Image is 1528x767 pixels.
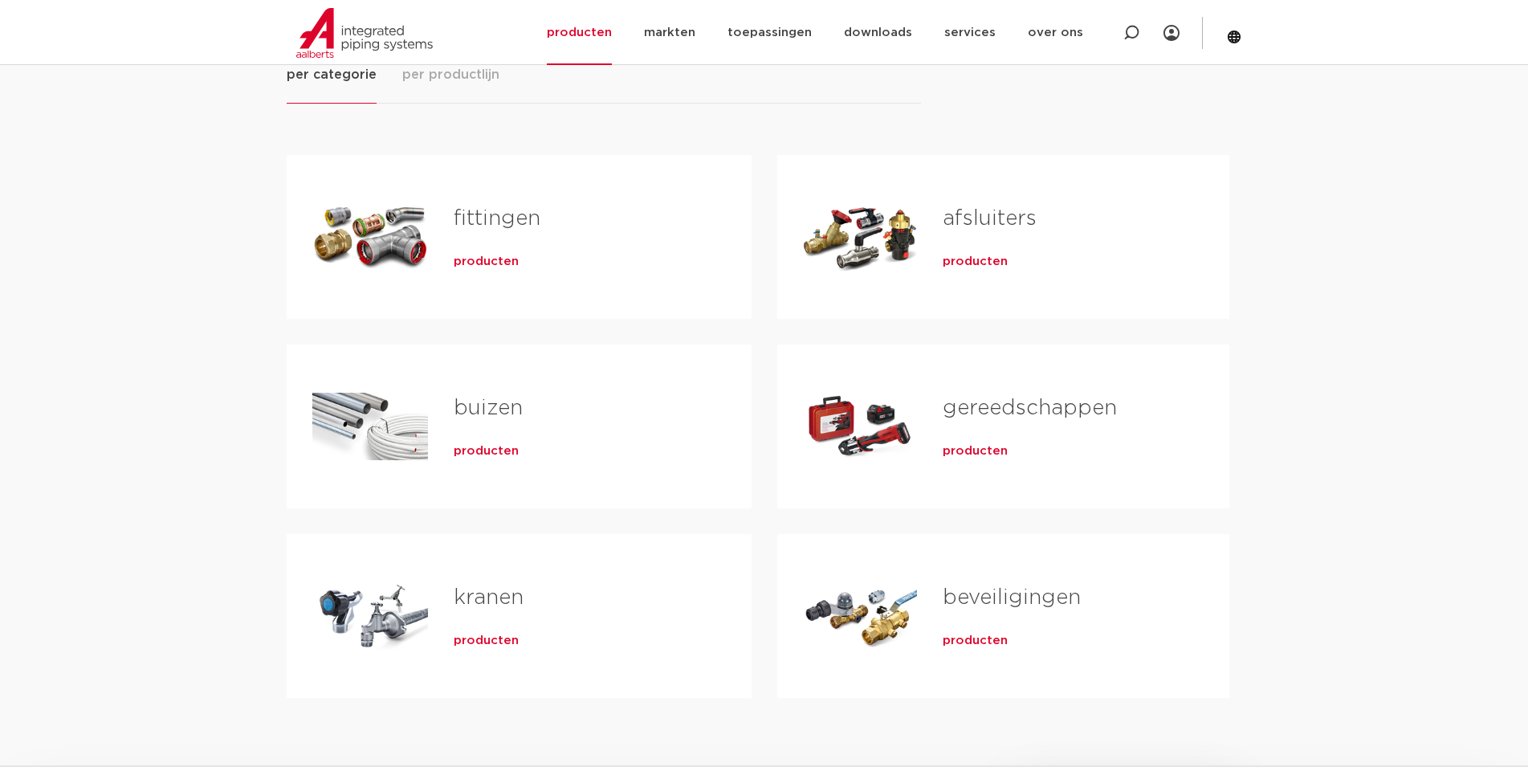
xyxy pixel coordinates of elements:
a: gereedschappen [943,398,1117,418]
a: producten [943,254,1008,270]
a: kranen [454,587,524,608]
div: Tabs. Open items met enter of spatie, sluit af met escape en navigeer met de pijltoetsen. [287,64,1242,724]
a: producten [454,443,519,459]
a: producten [454,254,519,270]
a: producten [454,633,519,649]
a: producten [943,443,1008,459]
a: fittingen [454,208,540,229]
a: afsluiters [943,208,1037,229]
span: per categorie [287,65,377,84]
a: beveiligingen [943,587,1081,608]
a: producten [943,633,1008,649]
span: per productlijn [402,65,499,84]
a: buizen [454,398,523,418]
